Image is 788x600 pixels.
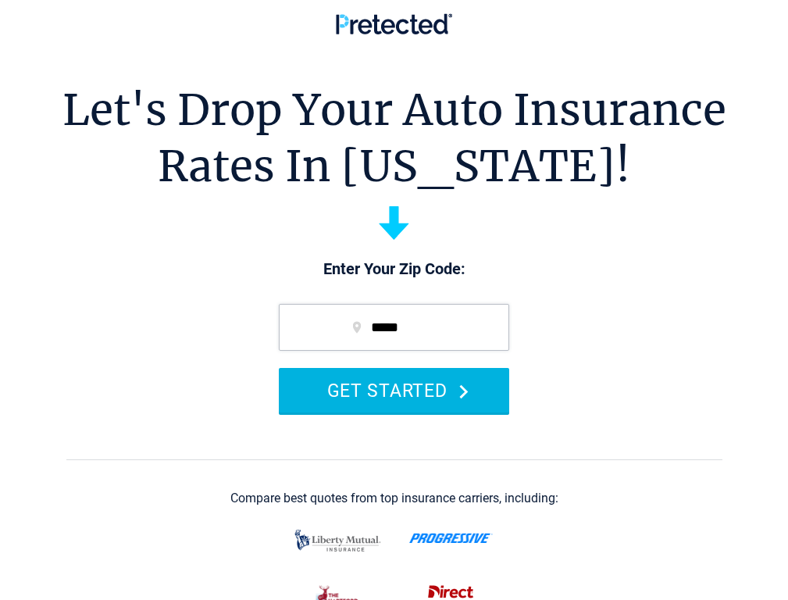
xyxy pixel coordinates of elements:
[409,533,493,544] img: progressive
[291,522,385,559] img: liberty
[279,304,509,351] input: zip code
[336,13,452,34] img: Pretected Logo
[263,259,525,280] p: Enter Your Zip Code:
[62,82,726,195] h1: Let's Drop Your Auto Insurance Rates In [US_STATE]!
[279,368,509,412] button: GET STARTED
[230,491,558,505] div: Compare best quotes from top insurance carriers, including:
